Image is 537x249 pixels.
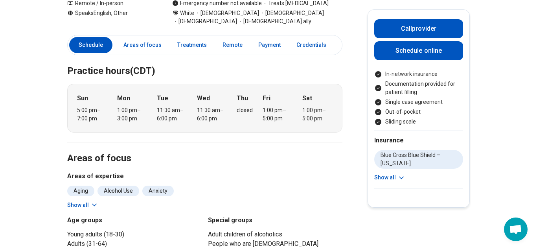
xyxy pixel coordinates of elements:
[374,41,463,60] a: Schedule online
[504,218,528,241] div: Open chat
[237,17,311,26] span: [DEMOGRAPHIC_DATA] ally
[374,136,463,145] h2: Insurance
[97,186,139,196] li: Alcohol Use
[67,9,156,26] div: Speaks English, Other
[208,239,342,249] li: People who are [DEMOGRAPHIC_DATA]
[67,230,202,239] li: Young adults (18-30)
[237,94,248,103] strong: Thu
[374,173,405,182] button: Show all
[157,94,168,103] strong: Tue
[374,150,463,169] li: Blue Cross Blue Shield – [US_STATE]
[263,94,270,103] strong: Fri
[208,216,342,225] h3: Special groups
[218,37,247,53] a: Remote
[67,172,342,181] h3: Areas of expertise
[194,9,259,17] span: [DEMOGRAPHIC_DATA]
[67,84,342,133] div: When does the program meet?
[374,19,463,38] button: Callprovider
[67,239,202,249] li: Adults (31-64)
[180,9,194,17] span: White
[117,94,130,103] strong: Mon
[117,106,147,123] div: 1:00 pm – 3:00 pm
[302,106,333,123] div: 1:00 pm – 5:00 pm
[197,94,210,103] strong: Wed
[208,230,342,239] li: Adult children of alcoholics
[172,17,237,26] span: [DEMOGRAPHIC_DATA]
[237,106,253,114] div: closed
[69,37,112,53] a: Schedule
[157,106,187,123] div: 11:30 am – 6:00 pm
[374,80,463,96] li: Documentation provided for patient filling
[374,70,463,126] ul: Payment options
[374,70,463,78] li: In-network insurance
[374,98,463,106] li: Single case agreement
[119,37,166,53] a: Areas of focus
[292,37,331,53] a: Credentials
[337,37,366,53] a: Other
[259,9,324,17] span: [DEMOGRAPHIC_DATA]
[142,186,174,196] li: Anxiety
[263,106,293,123] div: 1:00 pm – 5:00 pm
[67,216,202,225] h3: Age groups
[374,108,463,116] li: Out-of-pocket
[374,118,463,126] li: Sliding scale
[173,37,211,53] a: Treatments
[302,94,312,103] strong: Sat
[197,106,227,123] div: 11:30 am – 6:00 pm
[67,46,342,78] h2: Practice hours (CDT)
[67,133,342,165] h2: Areas of focus
[77,94,88,103] strong: Sun
[254,37,285,53] a: Payment
[67,186,94,196] li: Aging
[67,201,98,209] button: Show all
[77,106,107,123] div: 5:00 pm – 7:00 pm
